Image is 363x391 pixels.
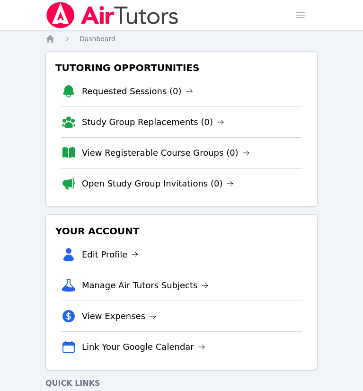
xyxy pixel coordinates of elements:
a: Requested Sessions (0) [82,85,193,98]
nav: Breadcrumb [45,34,318,44]
a: Dashboard [80,34,115,44]
a: Study Group Replacements (0) [82,116,224,129]
img: Air Tutors [45,2,179,28]
a: View Registerable Course Groups (0) [82,146,250,160]
a: Manage Air Tutors Subjects [82,279,209,292]
h3: Your Account [53,222,310,240]
a: Open Study Group Invitations (0) [82,177,234,190]
a: View Expenses [82,310,157,323]
a: Link Your Google Calendar [82,340,205,354]
h4: Quick Links [45,378,318,389]
h3: Tutoring Opportunities [53,59,310,76]
a: Edit Profile [82,248,139,261]
span: Dashboard [80,35,115,43]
